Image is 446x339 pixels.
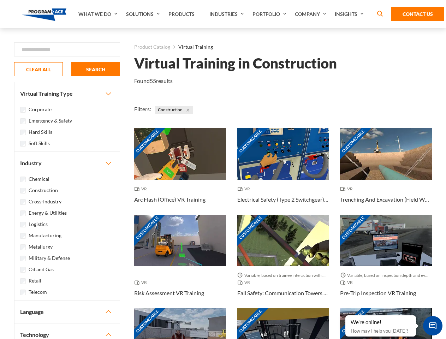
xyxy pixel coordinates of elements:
[150,77,156,84] em: 55
[29,220,48,228] label: Logistics
[340,215,432,308] a: Customizable Thumbnail - Pre-Trip Inspection VR Training Variable, based on inspection depth and ...
[340,195,432,204] h3: Trenching And Excavation (Field Work) VR Training
[170,42,213,52] li: Virtual Training
[20,244,26,250] input: Metallurgy
[184,106,192,114] button: Close
[134,279,150,286] span: VR
[134,106,151,112] span: Filters:
[237,185,253,192] span: VR
[423,316,442,335] span: Chat Widget
[22,8,67,21] img: Program-Ace
[14,301,120,323] button: Language
[20,188,26,194] input: Construction
[391,7,444,21] a: Contact Us
[20,141,26,147] input: Soft Skills
[29,128,52,136] label: Hard Skills
[14,62,63,76] button: CLEAR ALL
[29,186,58,194] label: Construction
[14,82,120,105] button: Virtual Training Type
[29,277,41,285] label: Retail
[134,128,226,215] a: Customizable Thumbnail - Arc Flash (Office) VR Training VR Arc Flash (Office) VR Training
[29,209,67,217] label: Energy & Utilities
[134,57,337,70] h1: Virtual Training in Construction
[29,266,54,273] label: Oil and Gas
[20,118,26,124] input: Emergency & Safety
[237,195,329,204] h3: Electrical Safety (Type 2 Switchgear) VR Training
[29,288,47,296] label: Telecom
[340,279,356,286] span: VR
[20,199,26,205] input: Cross-Industry
[155,106,193,114] span: Construction
[29,254,70,262] label: Military & Defense
[29,243,53,251] label: Metallurgy
[29,232,61,239] label: Manufacturing
[20,130,26,135] input: Hard Skills
[134,215,226,308] a: Customizable Thumbnail - Risk Assessment VR Training VR Risk Assessment VR Training
[20,256,26,261] input: Military & Defense
[351,327,411,335] p: How may I help you [DATE]?
[20,278,26,284] input: Retail
[134,42,170,52] a: Product Catalog
[14,152,120,174] button: Industry
[134,289,204,297] h3: Risk Assessment VR Training
[134,195,206,204] h3: Arc Flash (Office) VR Training
[20,177,26,182] input: Chemical
[351,319,411,326] div: We're online!
[237,272,329,279] span: Variable, based on trainee interaction with each section.
[29,139,50,147] label: Soft Skills
[237,215,329,308] a: Customizable Thumbnail - Fall Safety: Communication Towers VR Training Variable, based on trainee...
[20,290,26,295] input: Telecom
[237,279,253,286] span: VR
[340,289,416,297] h3: Pre-Trip Inspection VR Training
[134,185,150,192] span: VR
[340,128,432,215] a: Customizable Thumbnail - Trenching And Excavation (Field Work) VR Training VR Trenching And Excav...
[340,272,432,279] span: Variable, based on inspection depth and event interaction.
[20,267,26,273] input: Oil and Gas
[20,107,26,113] input: Corporate
[29,117,72,125] label: Emergency & Safety
[29,198,61,206] label: Cross-Industry
[237,289,329,297] h3: Fall Safety: Communication Towers VR Training
[20,233,26,239] input: Manufacturing
[29,106,52,113] label: Corporate
[20,210,26,216] input: Energy & Utilities
[20,222,26,227] input: Logistics
[29,175,49,183] label: Chemical
[237,128,329,215] a: Customizable Thumbnail - Electrical Safety (Type 2 Switchgear) VR Training VR Electrical Safety (...
[134,42,432,52] nav: breadcrumb
[134,77,173,85] p: Found results
[340,185,356,192] span: VR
